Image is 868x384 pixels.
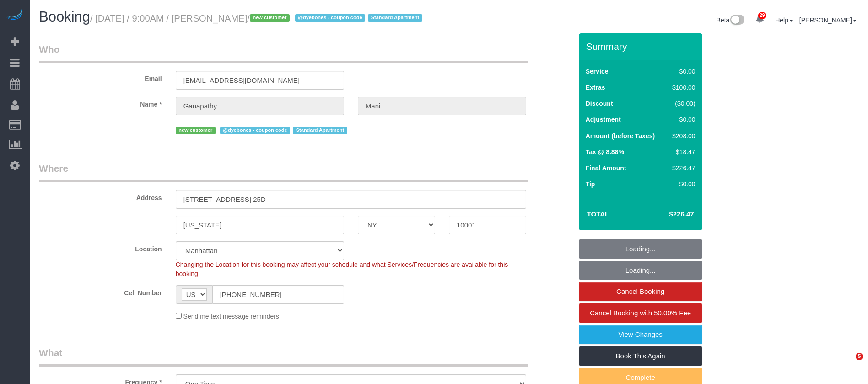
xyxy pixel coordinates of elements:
a: Beta [717,16,745,24]
span: 29 [758,12,766,19]
span: 5 [856,353,863,360]
label: Tip [586,179,595,189]
label: Name * [32,97,169,109]
label: Adjustment [586,115,621,124]
div: $0.00 [669,67,695,76]
label: Location [32,241,169,254]
span: new customer [176,127,216,134]
span: Cancel Booking with 50.00% Fee [590,309,691,317]
div: $18.47 [669,147,695,157]
span: @dyebones - coupon code [295,14,365,22]
a: Book This Again [579,346,702,366]
small: / [DATE] / 9:00AM / [PERSON_NAME] [90,13,425,23]
label: Email [32,71,169,83]
label: Tax @ 8.88% [586,147,624,157]
label: Address [32,190,169,202]
div: ($0.00) [669,99,695,108]
input: Last Name [358,97,526,115]
input: Cell Number [212,285,344,304]
input: Email [176,71,344,90]
div: $0.00 [669,115,695,124]
legend: Where [39,162,528,182]
input: City [176,216,344,234]
a: 29 [751,9,769,29]
div: $0.00 [669,179,695,189]
input: First Name [176,97,344,115]
label: Final Amount [586,163,626,173]
a: View Changes [579,325,702,344]
span: new customer [250,14,290,22]
a: [PERSON_NAME] [799,16,857,24]
h3: Summary [586,41,698,52]
h4: $226.47 [642,211,694,218]
span: Standard Apartment [368,14,422,22]
a: Cancel Booking [579,282,702,301]
legend: Who [39,43,528,63]
span: Standard Apartment [293,127,347,134]
iframe: Intercom live chat [837,353,859,375]
span: Changing the Location for this booking may affect your schedule and what Services/Frequencies are... [176,261,508,277]
label: Amount (before Taxes) [586,131,655,141]
div: $226.47 [669,163,695,173]
legend: What [39,346,528,367]
div: $208.00 [669,131,695,141]
span: / [247,13,425,23]
label: Cell Number [32,285,169,297]
a: Cancel Booking with 50.00% Fee [579,303,702,323]
img: Automaid Logo [5,9,24,22]
label: Extras [586,83,605,92]
input: Zip Code [449,216,526,234]
div: $100.00 [669,83,695,92]
strong: Total [587,210,609,218]
img: New interface [729,15,744,27]
a: Help [775,16,793,24]
span: Booking [39,9,90,25]
span: @dyebones - coupon code [220,127,290,134]
label: Service [586,67,609,76]
span: Send me text message reminders [183,313,279,320]
label: Discount [586,99,613,108]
